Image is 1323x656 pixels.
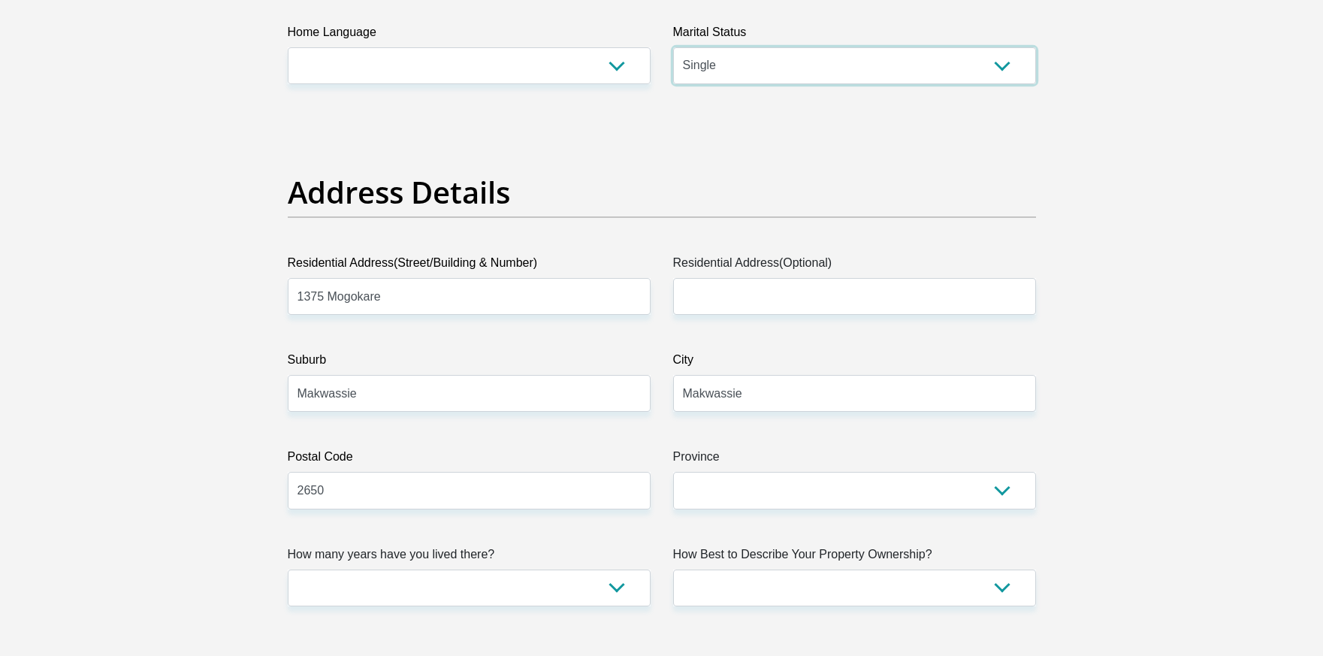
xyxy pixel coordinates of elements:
label: City [673,351,1036,375]
label: Home Language [288,23,651,47]
select: Please select a value [673,570,1036,606]
select: Please select a value [288,570,651,606]
label: Postal Code [288,448,651,472]
label: Marital Status [673,23,1036,47]
select: Please Select a Province [673,472,1036,509]
label: Province [673,448,1036,472]
input: Address line 2 (Optional) [673,278,1036,315]
input: Suburb [288,375,651,412]
label: Residential Address(Street/Building & Number) [288,254,651,278]
label: How Best to Describe Your Property Ownership? [673,546,1036,570]
input: Postal Code [288,472,651,509]
input: Valid residential address [288,278,651,315]
input: City [673,375,1036,412]
label: How many years have you lived there? [288,546,651,570]
label: Residential Address(Optional) [673,254,1036,278]
label: Suburb [288,351,651,375]
h2: Address Details [288,174,1036,210]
